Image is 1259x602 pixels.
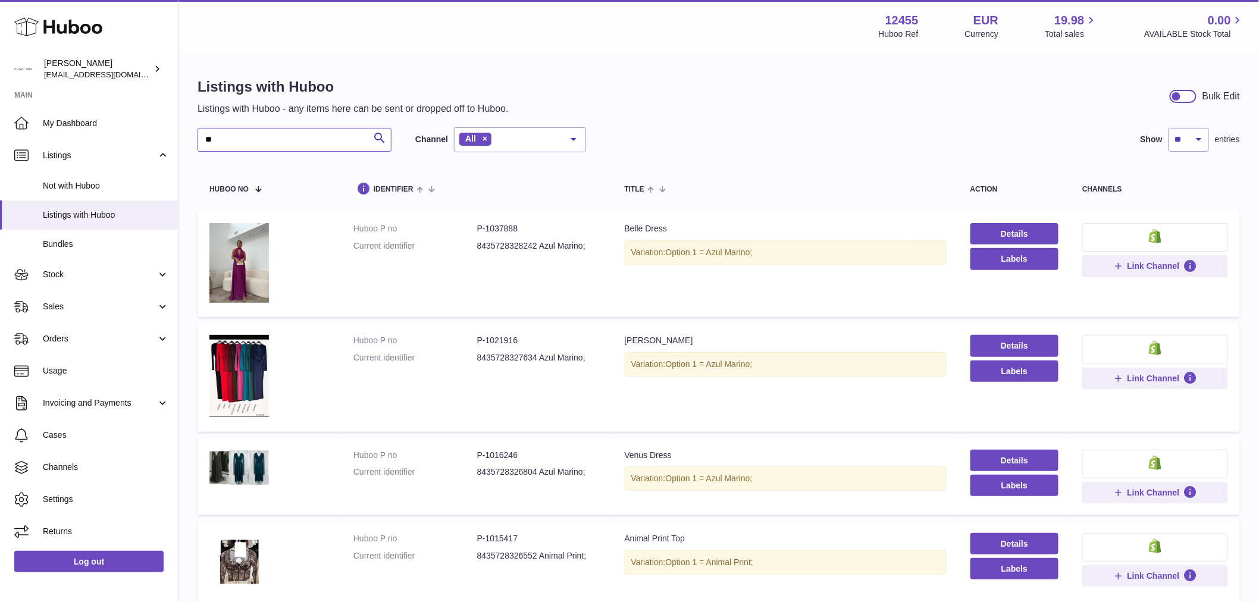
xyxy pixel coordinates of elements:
[353,352,477,363] dt: Current identifier
[970,558,1059,579] button: Labels
[625,335,947,346] div: [PERSON_NAME]
[1082,255,1228,277] button: Link Channel
[625,223,947,234] div: Belle Dress
[43,494,169,505] span: Settings
[1149,341,1161,355] img: shopify-small.png
[666,474,753,483] span: Option 1 = Azul Marino;
[353,450,477,461] dt: Huboo P no
[43,150,156,161] span: Listings
[43,526,169,537] span: Returns
[970,450,1059,471] a: Details
[1054,12,1084,29] span: 19.98
[353,466,477,478] dt: Current identifier
[1128,373,1180,384] span: Link Channel
[43,118,169,129] span: My Dashboard
[477,335,601,346] dd: P-1021916
[885,12,919,29] strong: 12455
[625,450,947,461] div: Venus Dress
[209,335,269,416] img: Chloe Dress
[209,450,269,485] img: Venus Dress
[43,180,169,192] span: Not with Huboo
[970,186,1059,193] div: action
[353,240,477,252] dt: Current identifier
[1128,261,1180,271] span: Link Channel
[43,239,169,250] span: Bundles
[970,248,1059,269] button: Labels
[1082,565,1228,587] button: Link Channel
[44,70,175,79] span: [EMAIL_ADDRESS][DOMAIN_NAME]
[353,533,477,544] dt: Huboo P no
[198,77,509,96] h1: Listings with Huboo
[625,550,947,575] div: Variation:
[1144,12,1245,40] a: 0.00 AVAILABLE Stock Total
[43,397,156,409] span: Invoicing and Payments
[43,333,156,344] span: Orders
[1141,134,1163,145] label: Show
[1215,134,1240,145] span: entries
[209,186,249,193] span: Huboo no
[1144,29,1245,40] span: AVAILABLE Stock Total
[477,533,601,544] dd: P-1015417
[1149,539,1161,553] img: shopify-small.png
[625,533,947,544] div: Animal Print Top
[1082,186,1228,193] div: channels
[43,365,169,377] span: Usage
[1082,368,1228,389] button: Link Channel
[415,134,448,145] label: Channel
[625,352,947,377] div: Variation:
[666,359,753,369] span: Option 1 = Azul Marino;
[44,58,151,80] div: [PERSON_NAME]
[1202,90,1240,103] div: Bulk Edit
[965,29,999,40] div: Currency
[625,466,947,491] div: Variation:
[625,186,644,193] span: title
[970,533,1059,554] a: Details
[1082,482,1228,503] button: Link Channel
[1128,570,1180,581] span: Link Channel
[374,186,414,193] span: identifier
[477,450,601,461] dd: P-1016246
[14,60,32,78] img: internalAdmin-12455@internal.huboo.com
[970,335,1059,356] a: Details
[465,134,476,143] span: All
[477,223,601,234] dd: P-1037888
[970,475,1059,496] button: Labels
[477,240,601,252] dd: 8435728328242 Azul Marino;
[477,352,601,363] dd: 8435728327634 Azul Marino;
[477,466,601,478] dd: 8435728326804 Azul Marino;
[477,550,601,562] dd: 8435728326552 Animal Print;
[43,462,169,473] span: Channels
[353,335,477,346] dt: Huboo P no
[973,12,998,29] strong: EUR
[209,223,269,302] img: Belle Dress
[666,247,753,257] span: Option 1 = Azul Marino;
[1045,12,1098,40] a: 19.98 Total sales
[625,240,947,265] div: Variation:
[14,551,164,572] a: Log out
[353,223,477,234] dt: Huboo P no
[1208,12,1231,29] span: 0.00
[43,301,156,312] span: Sales
[666,557,753,567] span: Option 1 = Animal Print;
[1149,229,1161,243] img: shopify-small.png
[43,209,169,221] span: Listings with Huboo
[353,550,477,562] dt: Current identifier
[970,223,1059,244] a: Details
[43,269,156,280] span: Stock
[1045,29,1098,40] span: Total sales
[43,429,169,441] span: Cases
[1149,456,1161,470] img: shopify-small.png
[970,360,1059,382] button: Labels
[879,29,919,40] div: Huboo Ref
[198,102,509,115] p: Listings with Huboo - any items here can be sent or dropped off to Huboo.
[1128,487,1180,498] span: Link Channel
